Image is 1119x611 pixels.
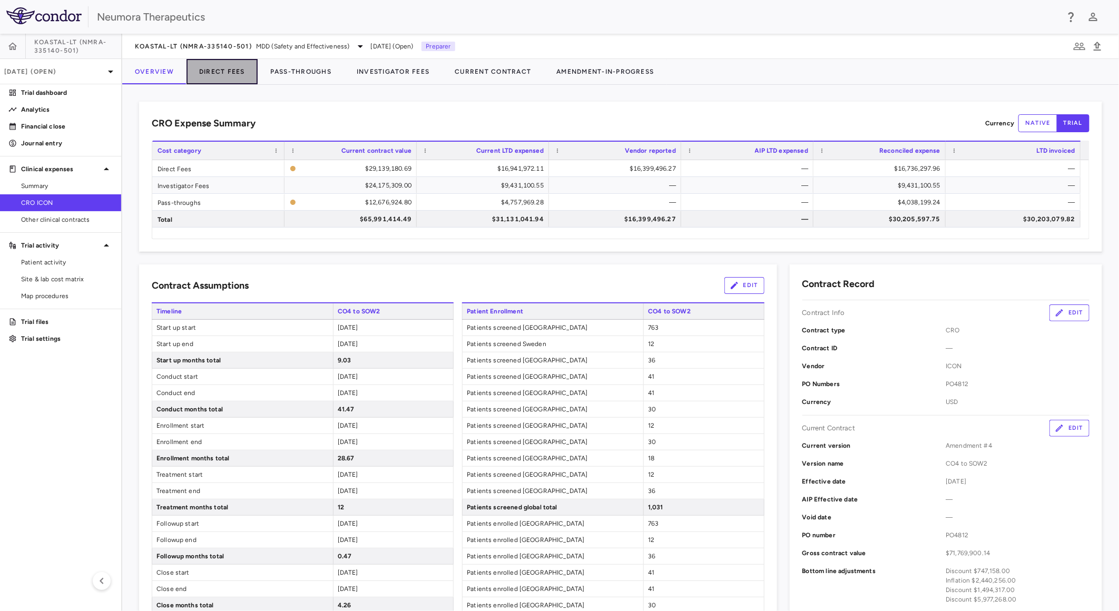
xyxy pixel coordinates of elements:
span: Patients screened [GEOGRAPHIC_DATA] [463,467,643,482]
span: [DATE] [338,389,358,397]
div: Discount $747,158.00 [946,566,1089,576]
span: — [946,513,1089,522]
span: Conduct start [152,369,333,385]
span: Patients screened [GEOGRAPHIC_DATA] [463,418,643,433]
div: — [691,211,808,228]
span: — [946,343,1089,353]
p: [DATE] (Open) [4,67,104,76]
div: Total [152,211,284,227]
span: Patients enrolled [GEOGRAPHIC_DATA] [463,532,643,548]
div: $31,131,041.94 [426,211,544,228]
span: 41 [648,373,654,380]
p: Journal entry [21,139,113,148]
span: LTD invoiced [1037,147,1075,154]
span: Patients screened [GEOGRAPHIC_DATA] [463,434,643,450]
p: Trial dashboard [21,88,113,97]
div: — [955,177,1075,194]
span: Close start [152,565,333,580]
p: Trial activity [21,241,100,250]
p: Vendor [802,361,946,371]
button: Amendment-In-Progress [544,59,666,84]
span: 36 [648,553,655,560]
span: Patients enrolled [GEOGRAPHIC_DATA] [463,581,643,597]
div: Inflation $2,440,256.00 [946,576,1089,585]
button: Overview [122,59,186,84]
span: 41.47 [338,406,355,413]
div: — [955,194,1075,211]
p: Clinical expenses [21,164,100,174]
button: trial [1057,114,1089,132]
span: Patients screened Sweden [463,336,643,352]
p: Trial files [21,317,113,327]
div: $30,203,079.82 [955,211,1075,228]
span: [DATE] [338,536,358,544]
span: Cost category [158,147,201,154]
h6: Contract Record [802,277,875,291]
p: PO Numbers [802,379,946,389]
p: Gross contract value [802,548,946,558]
div: Discount $5,977,268.00 [946,595,1089,604]
span: Site & lab cost matrix [21,274,113,284]
span: 763 [648,520,659,527]
span: [DATE] [338,340,358,348]
p: Contract ID [802,343,946,353]
span: MDD (Safety and Effectiveness) [256,42,350,51]
span: Treatment start [152,467,333,482]
span: 763 [648,324,659,331]
span: Start up end [152,336,333,352]
button: Edit [1049,420,1089,437]
span: Current contract value [341,147,411,154]
p: AIP Effective date [802,495,946,504]
p: Version name [802,459,946,468]
span: 30 [648,438,656,446]
div: — [955,160,1075,177]
p: Void date [802,513,946,522]
span: [DATE] [338,373,358,380]
span: Patients screened [GEOGRAPHIC_DATA] [463,320,643,336]
span: CRO ICON [21,198,113,208]
span: Followup months total [152,548,333,564]
span: The contract record and uploaded budget values do not match. Please review the contract record an... [290,161,411,176]
span: [DATE] [338,569,358,576]
span: Other clinical contracts [21,215,113,224]
span: Reconciled expense [879,147,940,154]
div: Neumora Therapeutics [97,9,1058,25]
span: 36 [648,357,655,364]
p: Current version [802,441,946,450]
span: 12 [648,536,654,544]
span: 12 [648,471,654,478]
span: 12 [648,340,654,348]
div: — [558,194,676,211]
span: Treatment months total [152,499,333,515]
span: Patients enrolled [GEOGRAPHIC_DATA] [463,565,643,580]
p: Bottom line adjustments [802,566,946,604]
span: Enrollment months total [152,450,333,466]
p: PO number [802,530,946,540]
span: Patients enrolled [GEOGRAPHIC_DATA] [463,548,643,564]
div: Discount $1,494,317.00 [946,585,1089,595]
span: Enrollment end [152,434,333,450]
span: Patients screened [GEOGRAPHIC_DATA] [463,450,643,466]
div: $65,991,414.49 [294,211,411,228]
p: Currency [985,119,1014,128]
button: Edit [1049,304,1089,321]
span: PO4812 [946,530,1089,540]
p: Current Contract [802,423,855,433]
span: Enrollment start [152,418,333,433]
span: Close end [152,581,333,597]
span: Patients screened global total [463,499,643,515]
button: Pass-Throughs [258,59,344,84]
p: Contract type [802,326,946,335]
span: AIP LTD expensed [755,147,808,154]
span: Patients screened [GEOGRAPHIC_DATA] [463,401,643,417]
h6: Contract Assumptions [152,279,249,293]
div: — [558,177,676,194]
p: Analytics [21,105,113,114]
span: ICON [946,361,1089,371]
span: Followup end [152,532,333,548]
span: Patients enrolled [GEOGRAPHIC_DATA] [463,516,643,531]
span: 12 [648,422,654,429]
span: Current LTD expensed [476,147,544,154]
span: 12 [338,504,344,511]
span: [DATE] [338,438,358,446]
